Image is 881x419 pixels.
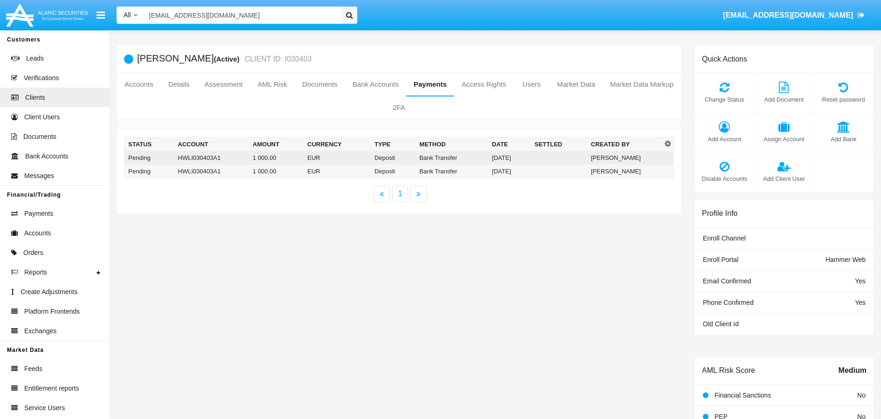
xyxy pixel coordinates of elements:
[759,135,809,144] span: Assign Account
[700,135,749,144] span: Add Account
[117,73,161,96] a: Accounts
[700,174,749,183] span: Disable Accounts
[416,165,488,179] td: Bank Transfer
[371,137,416,151] th: Type
[371,151,416,165] td: Deposit
[703,320,739,328] span: Old Client Id
[125,151,174,165] td: Pending
[416,151,488,165] td: Bank Transfer
[25,93,45,103] span: Clients
[488,165,531,179] td: [DATE]
[702,55,747,63] h6: Quick Actions
[587,137,662,151] th: Created By
[125,137,174,151] th: Status
[700,95,749,104] span: Change Status
[197,73,250,96] a: Assessment
[117,186,681,202] nav: paginator
[759,95,809,104] span: Add Document
[24,326,56,336] span: Exchanges
[857,392,866,399] span: No
[295,73,345,96] a: Documents
[488,151,531,165] td: [DATE]
[26,54,44,63] span: Leads
[549,73,603,96] a: Market Data
[24,112,60,122] span: Client Users
[703,277,751,285] span: Email Confirmed
[24,384,79,393] span: Entitlement reports
[249,137,304,151] th: Amount
[719,2,869,28] a: [EMAIL_ADDRESS][DOMAIN_NAME]
[587,165,662,179] td: [PERSON_NAME]
[124,11,131,19] span: All
[174,137,249,151] th: Account
[703,256,738,263] span: Enroll Portal
[304,151,371,165] td: EUR
[488,137,531,151] th: Date
[304,165,371,179] td: EUR
[24,73,59,83] span: Verifications
[406,73,454,96] a: Payments
[24,171,54,181] span: Messages
[531,137,587,151] th: Settled
[587,151,662,165] td: [PERSON_NAME]
[145,7,339,24] input: Search
[249,151,304,165] td: 1 000.00
[24,268,47,277] span: Reports
[21,287,77,297] span: Create Adjustments
[819,135,868,144] span: Add Bank
[513,73,549,96] a: Users
[125,165,174,179] td: Pending
[174,151,249,165] td: HWLI030403A1
[249,165,304,179] td: 1 000.00
[416,137,488,151] th: Method
[759,174,809,183] span: Add Client User
[819,95,868,104] span: Reset password
[855,277,866,285] span: Yes
[826,256,866,263] span: Hammer Web
[703,299,754,306] span: Phone Confirmed
[137,54,312,64] h5: [PERSON_NAME]
[174,165,249,179] td: HWLI030403A1
[117,10,145,20] a: All
[161,73,197,96] a: Details
[243,55,312,63] small: CLIENT ID: I030403
[5,1,90,29] img: Logo image
[24,228,51,238] span: Accounts
[23,248,43,258] span: Orders
[603,73,681,96] a: Market Data Markup
[702,366,755,375] h6: AML Risk Score
[345,73,406,96] a: Bank Accounts
[250,73,295,96] a: AML Risk
[25,151,69,161] span: Bank Accounts
[23,132,56,142] span: Documents
[214,54,242,64] div: (Active)
[371,165,416,179] td: Deposit
[715,392,771,399] span: Financial Sanctions
[24,307,80,316] span: Platform Frontends
[24,209,53,219] span: Payments
[702,209,737,218] h6: Profile Info
[24,364,42,374] span: Feeds
[839,365,867,376] span: Medium
[24,403,65,413] span: Service Users
[703,234,746,242] span: Enroll Channel
[304,137,371,151] th: Currency
[723,11,853,19] span: [EMAIL_ADDRESS][DOMAIN_NAME]
[117,96,681,119] a: 2FA
[855,299,866,306] span: Yes
[454,73,513,96] a: Access Rights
